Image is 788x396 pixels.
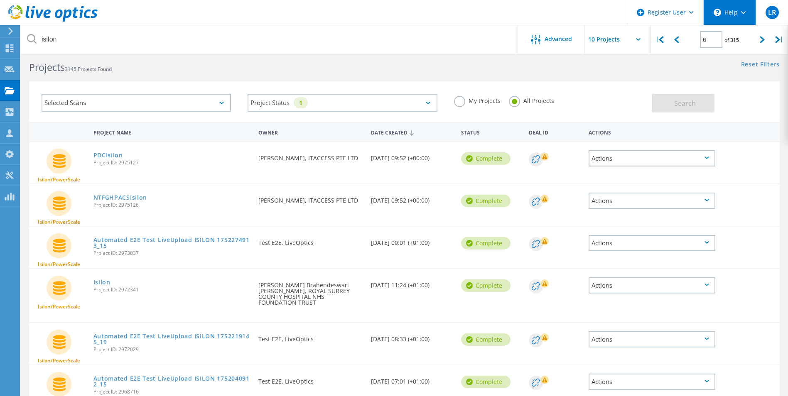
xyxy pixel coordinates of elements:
svg: \n [714,9,721,16]
div: Actions [589,235,715,251]
div: [DATE] 09:52 (+00:00) [367,142,457,169]
input: Search projects by name, owner, ID, company, etc [21,25,518,54]
div: Actions [589,331,715,347]
span: Isilon/PowerScale [38,262,80,267]
a: Live Optics Dashboard [8,17,98,23]
span: Project ID: 2975126 [93,203,250,208]
span: LR [768,9,776,16]
a: Automated E2E Test LiveUpload ISILON 1752274913_15 [93,237,250,249]
div: Complete [461,195,511,207]
div: Status [457,124,525,139]
span: Project ID: 2968716 [93,389,250,394]
div: Complete [461,376,511,388]
div: Selected Scans [42,94,231,112]
span: Project ID: 2973037 [93,251,250,256]
span: of 315 [724,37,739,44]
div: Actions [589,150,715,166]
div: Complete [461,237,511,249]
label: All Projects [509,96,554,104]
a: Isilon [93,279,110,285]
div: Deal Id [525,124,585,139]
div: [DATE] 11:24 (+01:00) [367,269,457,296]
span: 3145 Projects Found [65,66,112,73]
div: Complete [461,333,511,346]
a: Reset Filters [741,61,780,68]
div: Project Status [248,94,437,112]
div: Test E2E, LiveOptics [254,227,367,254]
div: Actions [584,124,719,139]
span: Project ID: 2972341 [93,287,250,292]
div: Test E2E, LiveOptics [254,323,367,350]
b: Projects [29,61,65,74]
div: Actions [589,277,715,293]
a: Automated E2E Test LiveUpload ISILON 1752040912_15 [93,376,250,387]
div: [DATE] 09:52 (+00:00) [367,184,457,212]
div: Owner [254,124,367,139]
a: NTFGHPACSIsilon [93,195,147,200]
span: Isilon/PowerScale [38,358,80,363]
a: Automated E2E Test LiveUpload ISILON 1752219145_19 [93,333,250,345]
span: Advanced [545,36,572,42]
span: Search [674,99,696,108]
button: Search [652,94,714,112]
div: | [771,25,788,54]
div: Complete [461,152,511,165]
div: [DATE] 08:33 (+01:00) [367,323,457,350]
div: Project Name [89,124,255,139]
span: Isilon/PowerScale [38,304,80,309]
div: Complete [461,279,511,292]
div: Test E2E, LiveOptics [254,365,367,393]
div: [PERSON_NAME], ITACCESS PTE LTD [254,184,367,212]
div: [PERSON_NAME], ITACCESS PTE LTD [254,142,367,169]
div: [DATE] 00:01 (+01:00) [367,227,457,254]
span: Project ID: 2975127 [93,160,250,165]
div: | [651,25,668,54]
div: Actions [589,374,715,390]
div: Actions [589,193,715,209]
a: PDCIsilon [93,152,123,158]
span: Isilon/PowerScale [38,177,80,182]
span: Project ID: 2972029 [93,347,250,352]
span: Isilon/PowerScale [38,220,80,225]
div: [PERSON_NAME] Brahendeswari [PERSON_NAME], ROYAL SURREY COUNTY HOSPITAL NHS FOUNDATION TRUST [254,269,367,314]
div: Date Created [367,124,457,140]
div: [DATE] 07:01 (+01:00) [367,365,457,393]
div: 1 [294,97,308,108]
label: My Projects [454,96,501,104]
